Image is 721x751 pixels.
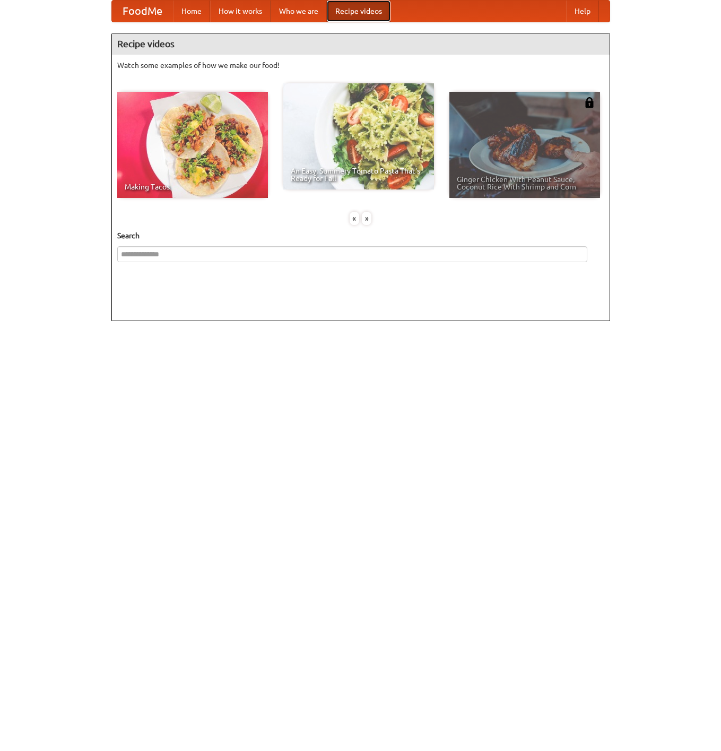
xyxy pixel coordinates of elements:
a: Making Tacos [117,92,268,198]
a: Home [173,1,210,22]
span: Making Tacos [125,183,260,191]
p: Watch some examples of how we make our food! [117,60,604,71]
a: FoodMe [112,1,173,22]
a: Who we are [271,1,327,22]
h4: Recipe videos [112,33,610,55]
a: Recipe videos [327,1,390,22]
a: Help [566,1,599,22]
img: 483408.png [584,97,595,108]
h5: Search [117,230,604,241]
a: How it works [210,1,271,22]
span: An Easy, Summery Tomato Pasta That's Ready for Fall [291,167,427,182]
a: An Easy, Summery Tomato Pasta That's Ready for Fall [283,83,434,189]
div: » [362,212,371,225]
div: « [350,212,359,225]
